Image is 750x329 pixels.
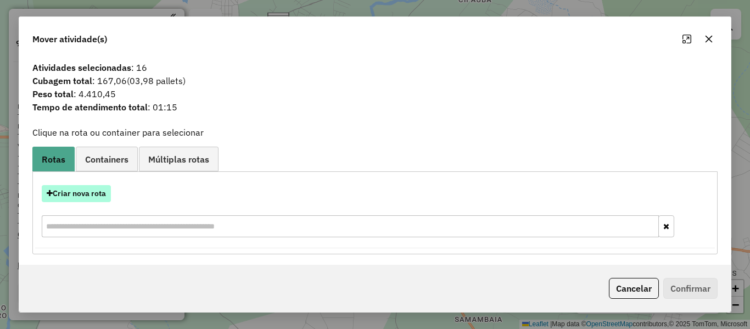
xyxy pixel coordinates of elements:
strong: Peso total [32,88,74,99]
strong: Tempo de atendimento total [32,102,148,113]
span: Múltiplas rotas [148,155,209,164]
button: Criar nova rota [42,185,111,202]
label: Clique na rota ou container para selecionar [32,126,204,139]
button: Cancelar [609,278,659,299]
span: : 01:15 [26,101,724,114]
button: Maximize [678,30,696,48]
span: : 4.410,45 [26,87,724,101]
strong: Cubagem total [32,75,92,86]
span: (03,98 pallets) [127,75,186,86]
span: Mover atividade(s) [32,32,107,46]
span: Rotas [42,155,65,164]
span: : 16 [26,61,724,74]
span: : 167,06 [26,74,724,87]
span: Containers [85,155,128,164]
strong: Atividades selecionadas [32,62,131,73]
